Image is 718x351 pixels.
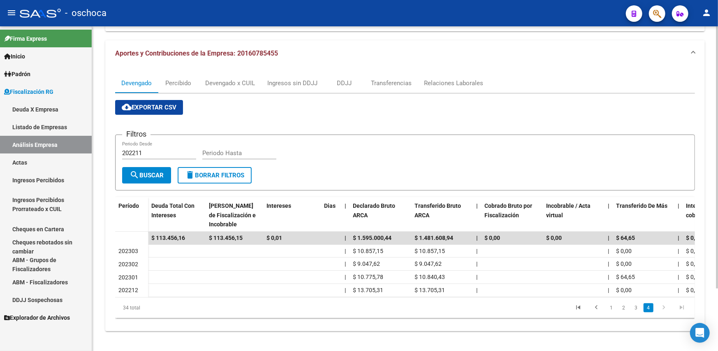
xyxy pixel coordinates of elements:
mat-icon: person [702,8,711,18]
span: $ 113.456,15 [209,235,243,241]
span: $ 64,65 [616,235,635,241]
datatable-header-cell: | [674,197,683,233]
span: 202301 [118,274,138,281]
span: $ 1.595.000,44 [353,235,391,241]
div: Ingresos sin DDJJ [267,79,317,88]
div: DDJJ [337,79,352,88]
mat-icon: menu [7,8,16,18]
span: Padrón [4,70,30,79]
span: $ 0,00 [686,287,702,293]
span: [PERSON_NAME] de Fiscalización e Incobrable [209,202,256,228]
span: | [476,260,477,267]
span: Firma Express [4,34,47,43]
span: Período [118,202,139,209]
h3: Filtros [122,128,151,140]
datatable-header-cell: Transferido Bruto ARCA [411,197,473,233]
datatable-header-cell: Incobrable / Acta virtual [543,197,605,233]
span: $ 0,00 [546,235,562,241]
span: | [345,202,346,209]
datatable-header-cell: Deuda Total Con Intereses [148,197,206,233]
span: Declarado Bruto ARCA [353,202,395,219]
a: 1 [607,303,616,312]
span: $ 0,00 [616,260,632,267]
span: Explorador de Archivos [4,313,70,322]
span: Intereses [266,202,291,209]
a: go to next page [656,303,672,312]
div: Relaciones Laborales [424,79,483,88]
span: $ 0,00 [616,287,632,293]
span: $ 0,00 [484,235,500,241]
span: $ 10.857,15 [415,248,445,254]
datatable-header-cell: | [473,197,481,233]
span: $ 0,00 [686,274,702,280]
div: Percibido [166,79,192,88]
span: $ 10.775,78 [353,274,383,280]
span: - oschoca [65,4,107,22]
span: | [345,274,346,280]
span: | [608,260,609,267]
span: $ 0,00 [686,235,702,241]
a: go to first page [570,303,586,312]
datatable-header-cell: Intereses [263,197,321,233]
mat-icon: search [130,170,139,180]
a: 3 [631,303,641,312]
span: $ 0,00 [686,260,702,267]
span: $ 0,01 [266,235,282,241]
div: Transferencias [371,79,412,88]
span: Exportar CSV [122,104,176,111]
button: Buscar [122,167,171,184]
mat-icon: cloud_download [122,102,132,112]
span: | [678,287,679,293]
datatable-header-cell: Dias [321,197,341,233]
datatable-header-cell: Transferido De Más [613,197,674,233]
a: go to last page [674,303,690,312]
div: 34 total [115,298,229,318]
mat-icon: delete [185,170,195,180]
span: Transferido De Más [616,202,667,209]
span: | [608,274,609,280]
span: | [678,260,679,267]
span: | [608,202,609,209]
span: Cobrado Bruto por Fiscalización [484,202,532,219]
div: Aportes y Contribuciones de la Empresa: 20160785455 [105,67,705,331]
span: $ 1.481.608,94 [415,235,453,241]
div: Devengado [121,79,152,88]
span: | [476,248,477,254]
button: Borrar Filtros [178,167,252,184]
span: $ 10.840,43 [415,274,445,280]
datatable-header-cell: Declarado Bruto ARCA [350,197,411,233]
span: | [608,248,609,254]
span: Transferido Bruto ARCA [415,202,461,219]
span: | [476,202,478,209]
span: | [476,287,477,293]
span: | [345,260,346,267]
mat-expansion-panel-header: Aportes y Contribuciones de la Empresa: 20160785455 [105,40,705,67]
span: | [476,235,478,241]
span: | [608,287,609,293]
span: $ 13.705,31 [415,287,445,293]
span: $ 9.047,62 [353,260,380,267]
li: page 4 [642,301,655,315]
span: $ 0,00 [616,248,632,254]
span: | [345,248,346,254]
a: 4 [644,303,653,312]
span: $ 9.047,62 [415,260,442,267]
span: | [678,248,679,254]
span: 202302 [118,261,138,267]
span: Dias [324,202,336,209]
span: | [345,235,346,241]
datatable-header-cell: | [341,197,350,233]
li: page 2 [618,301,630,315]
span: | [608,235,609,241]
a: go to previous page [588,303,604,312]
span: $ 113.456,16 [151,235,185,241]
span: 202212 [118,287,138,293]
span: Buscar [130,172,164,179]
span: | [678,274,679,280]
span: $ 64,65 [616,274,635,280]
datatable-header-cell: | [605,197,613,233]
span: | [345,287,346,293]
a: 2 [619,303,629,312]
span: $ 13.705,31 [353,287,383,293]
span: Borrar Filtros [185,172,244,179]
